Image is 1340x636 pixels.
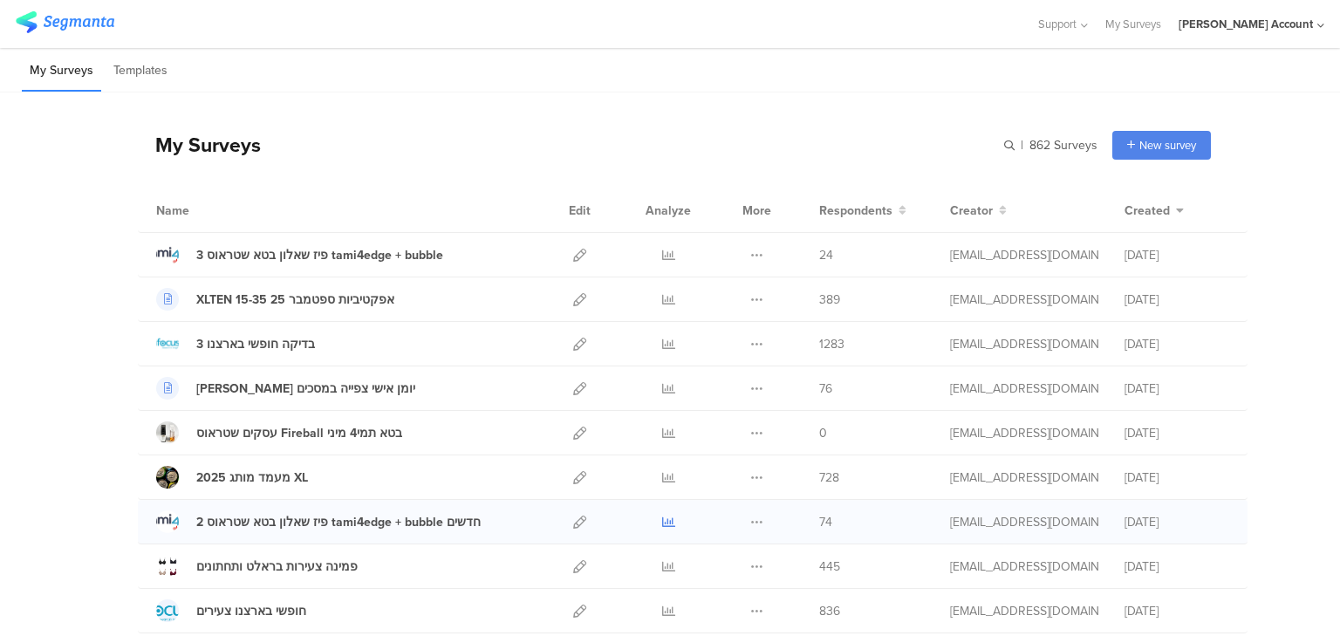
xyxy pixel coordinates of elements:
span: Created [1125,202,1170,220]
div: שמיר שאלון יומן אישי צפייה במסכים [196,380,415,398]
a: 3 פיז שאלון בטא שטראוס tami4edge + bubble [156,243,443,266]
div: 3 בדיקה חופשי בארצנו [196,335,315,353]
div: odelya@ifocus-r.com [950,246,1098,264]
div: odelya@ifocus-r.com [950,380,1098,398]
div: Analyze [642,188,694,232]
div: odelya@ifocus-r.com [950,291,1098,309]
span: | [1018,136,1026,154]
span: 389 [819,291,840,309]
div: odelya@ifocus-r.com [950,424,1098,442]
a: 3 בדיקה חופשי בארצנו [156,332,315,355]
li: Templates [106,51,175,92]
div: [DATE] [1125,602,1229,620]
div: odelya@ifocus-r.com [950,468,1098,487]
a: חופשי בארצנו צעירים [156,599,306,622]
span: New survey [1139,137,1196,154]
div: 2025 מעמד מותג XL [196,468,308,487]
div: עסקים שטראוס Fireball בטא תמי4 מיני [196,424,402,442]
div: [DATE] [1125,557,1229,576]
div: [DATE] [1125,424,1229,442]
div: Name [156,202,261,220]
button: Creator [950,202,1007,220]
div: XLTEN 15-35 אפקטיביות ספטמבר 25 [196,291,394,309]
div: Edit [561,188,598,232]
span: 728 [819,468,839,487]
span: 24 [819,246,833,264]
div: odelya@ifocus-r.com [950,557,1098,576]
span: 836 [819,602,840,620]
button: Created [1125,202,1184,220]
span: 862 Surveys [1029,136,1097,154]
span: Creator [950,202,993,220]
span: 76 [819,380,832,398]
a: [PERSON_NAME] יומן אישי צפייה במסכים [156,377,415,400]
button: Respondents [819,202,906,220]
span: Respondents [819,202,892,220]
li: My Surveys [22,51,101,92]
div: [DATE] [1125,468,1229,487]
img: segmanta logo [16,11,114,33]
div: [PERSON_NAME] Account [1179,16,1313,32]
a: XLTEN 15-35 אפקטיביות ספטמבר 25 [156,288,394,311]
div: חופשי בארצנו צעירים [196,602,306,620]
a: 2025 מעמד מותג XL [156,466,308,489]
div: [DATE] [1125,513,1229,531]
div: [DATE] [1125,291,1229,309]
span: Support [1038,16,1077,32]
div: פמינה צעירות בראלט ותחתונים [196,557,358,576]
a: 2 פיז שאלון בטא שטראוס tami4edge + bubble חדשים [156,510,481,533]
div: odelya@ifocus-r.com [950,602,1098,620]
span: 445 [819,557,840,576]
div: [DATE] [1125,246,1229,264]
div: 3 פיז שאלון בטא שטראוס tami4edge + bubble [196,246,443,264]
span: 74 [819,513,832,531]
div: odelya@ifocus-r.com [950,513,1098,531]
span: 0 [819,424,827,442]
a: פמינה צעירות בראלט ותחתונים [156,555,358,578]
div: 2 פיז שאלון בטא שטראוס tami4edge + bubble חדשים [196,513,481,531]
a: עסקים שטראוס Fireball בטא תמי4 מיני [156,421,402,444]
div: odelya@ifocus-r.com [950,335,1098,353]
div: [DATE] [1125,380,1229,398]
div: More [738,188,776,232]
div: My Surveys [138,130,261,160]
span: 1283 [819,335,844,353]
div: [DATE] [1125,335,1229,353]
